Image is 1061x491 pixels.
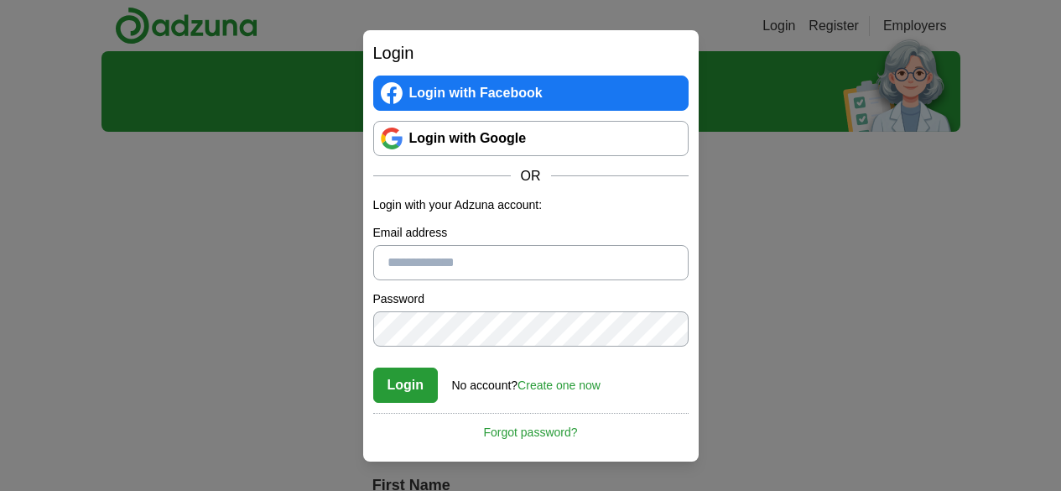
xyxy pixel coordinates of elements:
label: Email address [373,224,689,242]
a: Forgot password? [373,413,689,441]
button: Login [373,368,439,403]
label: Password [373,290,689,308]
a: Login with Facebook [373,76,689,111]
a: Login with Google [373,121,689,156]
span: OR [511,166,551,186]
div: No account? [452,367,601,394]
p: Login with your Adzuna account: [373,196,689,214]
a: Create one now [517,379,601,392]
h2: Login [373,40,689,65]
